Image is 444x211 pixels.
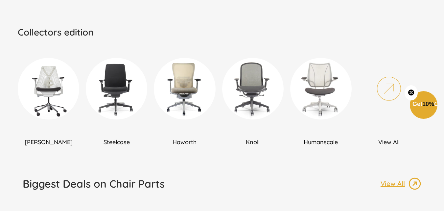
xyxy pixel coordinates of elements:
[23,177,165,196] a: Biggest Deals on Chair Parts
[410,92,437,119] div: Get10%OffClose teaser
[290,58,352,119] img: DSC_6036-min_360x_bcd95d38-0996-4c89-acee-1464bee9fefc_300x300.webp
[290,48,352,146] a: Humanscale
[154,58,215,119] img: DSC_0009_360x_0c74c2c9-ada6-4bf5-a92a-d09ed509ee4d_300x300.webp
[381,177,421,190] a: View All
[154,48,215,146] a: Haworth
[18,58,79,119] img: New_Project_1_a3282e8e-9a3b-4ba3-9537-0120933242cf_300x300.png
[381,179,408,188] p: View All
[222,58,284,119] img: DSC_6648_360x_b06c3dee-c9de-4039-a109-abe52bcda104_300x300.webp
[18,26,426,38] h2: Collectors edition
[86,138,147,146] h2: Steelcase
[222,138,284,146] h2: Knoll
[412,101,443,107] span: Get Off
[86,48,147,146] a: Steelcase
[358,48,420,146] a: View All
[222,48,284,146] a: Knoll
[23,177,165,190] h1: Biggest Deals on Chair Parts
[358,138,420,146] h2: View All
[408,177,421,190] img: image_13.png
[422,101,434,107] span: 10%
[18,138,79,146] h2: [PERSON_NAME]
[18,48,79,146] a: [PERSON_NAME]
[290,138,352,146] h2: Humanscale
[358,58,420,119] img: New_Project_2_6ea3accc-6ca5-46b8-b704-7bcc153a80af_300x300.png
[154,138,215,146] h2: Haworth
[405,85,418,100] button: Close teaser
[86,58,147,119] img: DSC_0302_360x_6e80a80c-f46d-4795-927b-5d2184506fe0_300x300.webp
